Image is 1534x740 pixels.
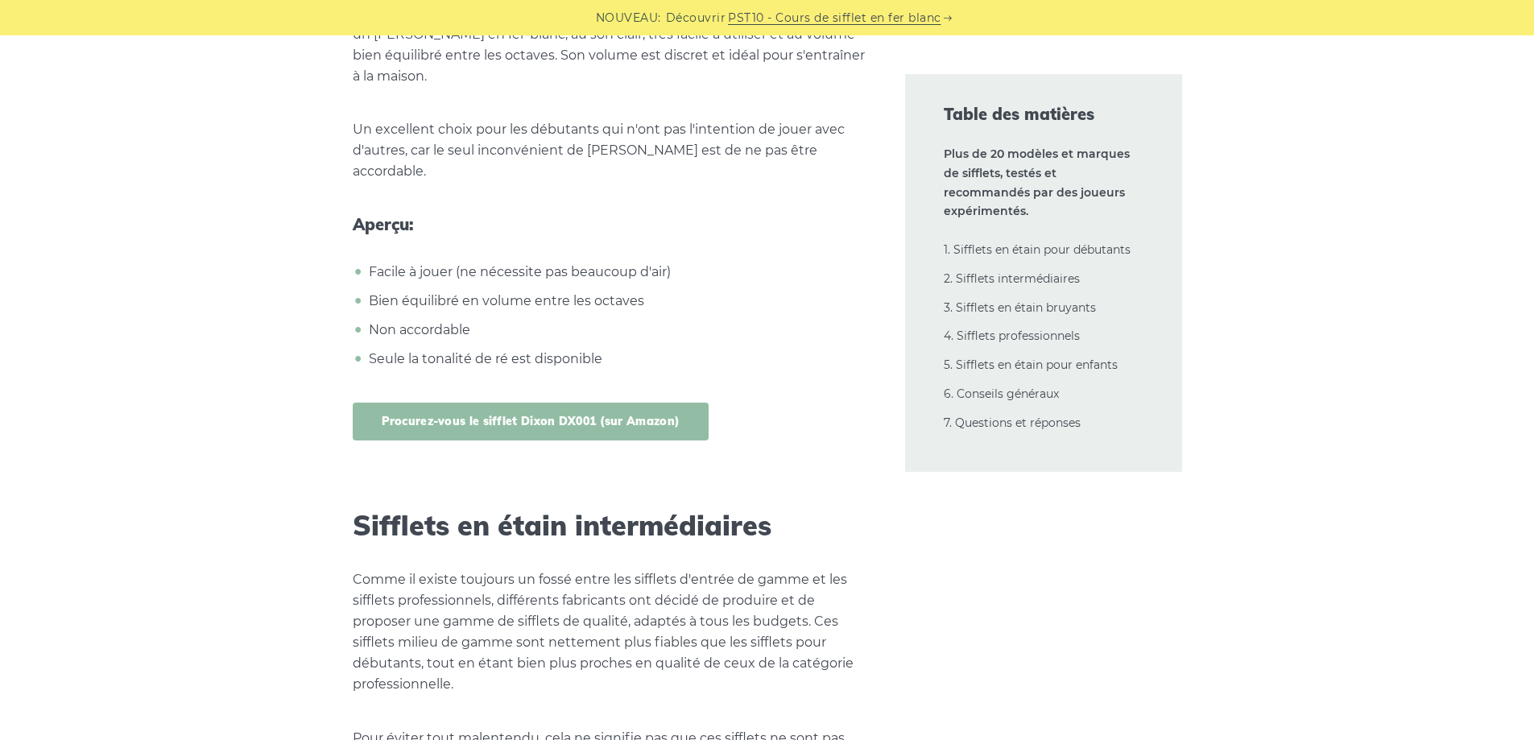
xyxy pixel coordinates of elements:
[353,122,845,179] font: Un excellent choix pour les débutants qui n'ont pas l'intention de jouer avec d'autres, car le se...
[944,300,1096,315] a: 3. Sifflets en étain bruyants
[944,415,1081,430] a: 7. Questions et réponses
[353,572,854,692] font: Comme il existe toujours un fossé entre les sifflets d'entrée de gamme et les sifflets profession...
[369,322,470,337] font: Non accordable
[382,414,680,428] font: Procurez-vous le sifflet Dixon DX001 (sur Amazon)
[944,358,1118,372] a: 5. Sifflets en étain pour enfants
[369,351,602,366] font: Seule la tonalité de ré est disponible
[944,271,1080,286] a: 2. Sifflets intermédiaires
[728,9,941,27] a: PST10 - Cours de sifflet en fer blanc
[353,214,414,234] font: Aperçu:
[728,10,941,25] font: PST10 - Cours de sifflet en fer blanc
[944,329,1080,343] a: 4. Sifflets professionnels
[944,147,1130,218] font: Plus de 20 modèles et marques de sifflets, testés et recommandés par des joueurs expérimentés.
[353,508,771,543] font: Sifflets en étain intermédiaires
[944,387,1059,401] a: 6. Conseils généraux
[353,403,709,440] a: Procurez-vous le sifflet Dixon DX001 (sur Amazon)
[944,104,1094,124] font: Table des matières
[369,293,644,308] font: Bien équilibré en volume entre les octaves
[666,10,726,25] font: Découvrir
[353,6,865,84] font: Le modèle DX001, proposé par [PERSON_NAME] comme entrée de gamme, est un [PERSON_NAME] en fer-bla...
[369,264,671,279] font: Facile à jouer (ne nécessite pas beaucoup d'air)
[944,242,1131,257] a: 1. Sifflets en étain pour débutants
[596,10,661,25] font: NOUVEAU:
